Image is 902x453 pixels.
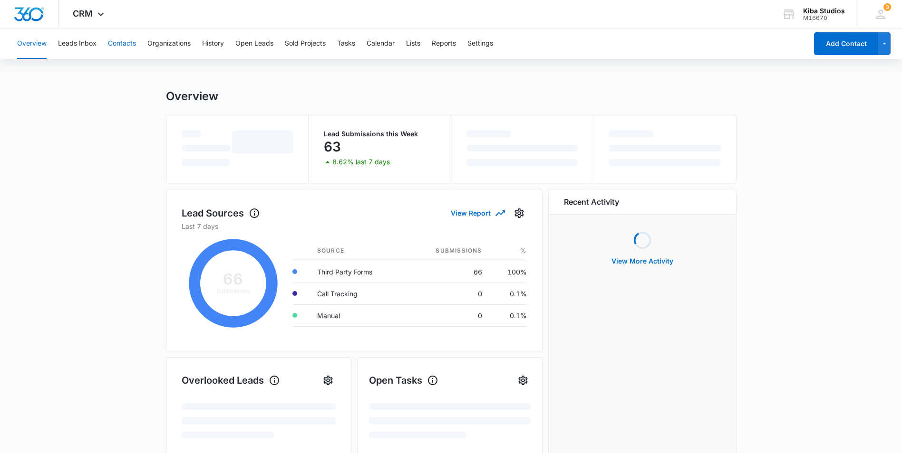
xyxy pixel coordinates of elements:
td: 0.1% [490,304,527,326]
h1: Overview [166,89,218,104]
div: notifications count [883,3,891,11]
td: Manual [310,304,406,326]
button: Calendar [367,28,395,59]
button: Leads Inbox [58,28,97,59]
h6: Recent Activity [564,196,619,208]
button: View More Activity [602,250,683,273]
button: Open Leads [235,28,273,59]
div: account id [803,15,845,21]
td: 0.1% [490,283,527,304]
button: Settings [512,206,527,221]
button: History [202,28,224,59]
span: CRM [73,9,93,19]
h1: Lead Sources [182,206,260,220]
button: Lists [406,28,420,59]
button: Sold Projects [285,28,326,59]
td: 100% [490,261,527,283]
button: Overview [17,28,47,59]
td: Third Party Forms [310,261,406,283]
p: 8.62% last 7 days [332,159,390,165]
span: 3 [883,3,891,11]
p: 63 [324,139,341,154]
button: Settings [320,373,336,388]
td: 0 [406,283,490,304]
button: Settings [515,373,531,388]
button: Add Contact [814,32,878,55]
h1: Open Tasks [369,373,438,387]
h1: Overlooked Leads [182,373,280,387]
button: Reports [432,28,456,59]
td: Call Tracking [310,283,406,304]
th: Source [310,241,406,261]
th: Submissions [406,241,490,261]
td: 66 [406,261,490,283]
th: % [490,241,527,261]
button: Contacts [108,28,136,59]
p: Last 7 days [182,221,527,231]
button: Tasks [337,28,355,59]
div: account name [803,7,845,15]
button: Organizations [147,28,191,59]
td: 0 [406,304,490,326]
button: View Report [451,205,504,221]
button: Settings [467,28,493,59]
p: Lead Submissions this Week [324,131,436,137]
